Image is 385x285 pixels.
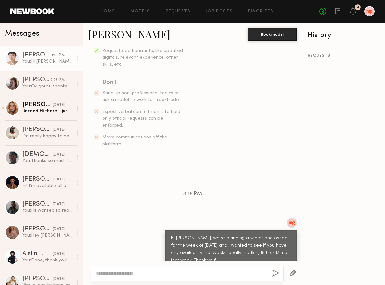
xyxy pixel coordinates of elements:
span: Request additional info, like updated digitals, relevant experience, other skills, etc. [102,49,183,66]
span: Expect verbal commitments to hold - only official requests can be enforced. [102,110,184,127]
div: You: Thanks so much!! I've shared with the team 🩷 [22,158,73,164]
a: Home [101,9,115,14]
div: You: Hi! Wanted to reach out and see if you're available the week of [DATE] - [DATE] [22,208,73,214]
div: [PERSON_NAME] [22,52,51,58]
div: [DATE] [53,251,65,257]
div: [DATE] [53,226,65,232]
div: [DATE] [53,127,65,133]
div: Aislin F. [22,251,53,257]
a: Job Posts [206,9,233,14]
div: [PERSON_NAME] [22,127,53,133]
div: Hi [PERSON_NAME], we're planning a winter photoshoot for the week of [DATE] and I wanted to see i... [171,235,291,264]
div: [DATE] [53,276,65,282]
div: History [308,32,380,39]
a: Favorites [248,9,273,14]
div: [DEMOGRAPHIC_DATA] I. [22,151,53,158]
div: You: Hi [PERSON_NAME], we're planning a winter photoshoot for the week of [DATE] and I wanted to ... [22,58,73,65]
span: Bring up non-professional topics or ask a model to work for free/trade. [102,91,180,102]
div: [DATE] [53,177,65,183]
div: 3:16 PM [51,52,65,58]
div: You: Hey [PERSON_NAME], we're good to go for [DATE]. Bring a coat! 😅 [22,232,73,239]
div: REQUESTS [308,54,380,58]
div: [PERSON_NAME] [22,176,53,183]
div: Hi! I’m available all of those dates <3 [22,183,73,189]
div: Don’t [102,78,185,87]
span: Messages [5,30,39,37]
a: Requests [166,9,191,14]
div: [PERSON_NAME] [22,77,50,83]
div: You: Ok great, thanks so much! [22,83,73,89]
a: Book model [248,31,297,36]
div: [DATE] [53,102,65,108]
button: Book model [248,28,297,41]
div: I’m really happy to hear you’ve worked with Dreamland before! 😊 Thanks again for considering me f... [22,133,73,139]
div: [PERSON_NAME] [22,102,53,108]
div: 2:03 PM [50,77,65,83]
a: [PERSON_NAME] [88,27,170,41]
div: [DATE] [53,201,65,208]
div: Unread: Hi there. I just wanted to follow up regarding the shoot you mentioned booking me for and... [22,108,73,114]
div: You: Done, thank you! [22,257,73,263]
div: [PERSON_NAME] [22,226,53,232]
div: [PERSON_NAME] [22,276,53,282]
div: 4 [357,6,359,9]
div: [DATE] [53,152,65,158]
div: [PERSON_NAME] [22,201,53,208]
a: Models [130,9,150,14]
span: Move communications off the platform. [102,135,167,146]
span: 3:16 PM [183,191,202,197]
